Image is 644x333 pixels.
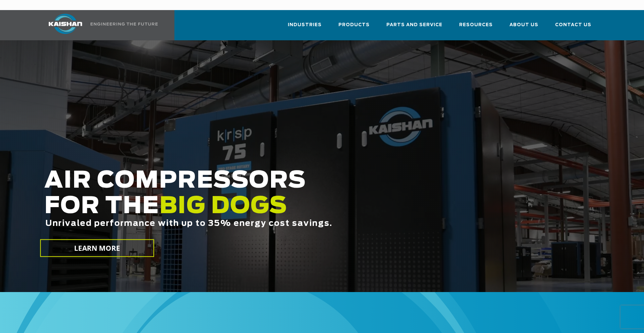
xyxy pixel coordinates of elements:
[509,21,538,29] span: About Us
[74,243,120,253] span: LEARN MORE
[509,16,538,39] a: About Us
[44,168,506,249] h2: AIR COMPRESSORS FOR THE
[459,21,493,29] span: Resources
[459,16,493,39] a: Resources
[40,239,154,257] a: LEARN MORE
[555,16,591,39] a: Contact Us
[40,10,159,40] a: Kaishan USA
[288,16,322,39] a: Industries
[338,21,370,29] span: Products
[40,14,91,34] img: kaishan logo
[386,16,442,39] a: Parts and Service
[91,22,158,26] img: Engineering the future
[45,220,332,228] span: Unrivaled performance with up to 35% energy cost savings.
[555,21,591,29] span: Contact Us
[338,16,370,39] a: Products
[386,21,442,29] span: Parts and Service
[288,21,322,29] span: Industries
[159,195,287,218] span: BIG DOGS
